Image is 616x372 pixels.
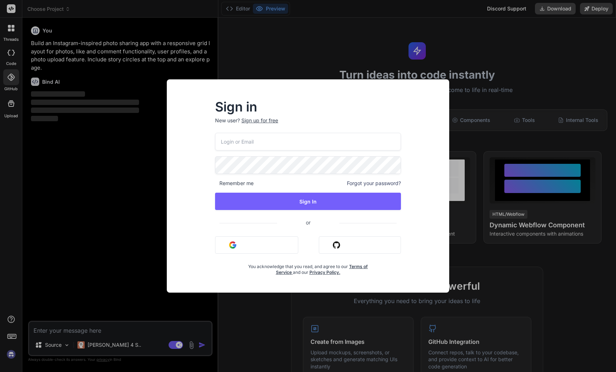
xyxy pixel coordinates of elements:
img: github [333,241,340,249]
div: You acknowledge that you read, and agree to our and our [246,259,370,275]
a: Terms of Service [276,264,368,275]
button: Sign in with Google [215,236,298,254]
p: New user? [215,117,401,133]
button: Sign in with Github [319,236,401,254]
img: google [229,241,236,249]
input: Login or Email [215,133,401,150]
h2: Sign in [215,101,401,113]
span: or [277,214,339,231]
a: Privacy Policy. [309,270,340,275]
button: Sign In [215,193,401,210]
div: Sign up for free [241,117,278,124]
span: Forgot your password? [347,180,401,187]
span: Remember me [215,180,254,187]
